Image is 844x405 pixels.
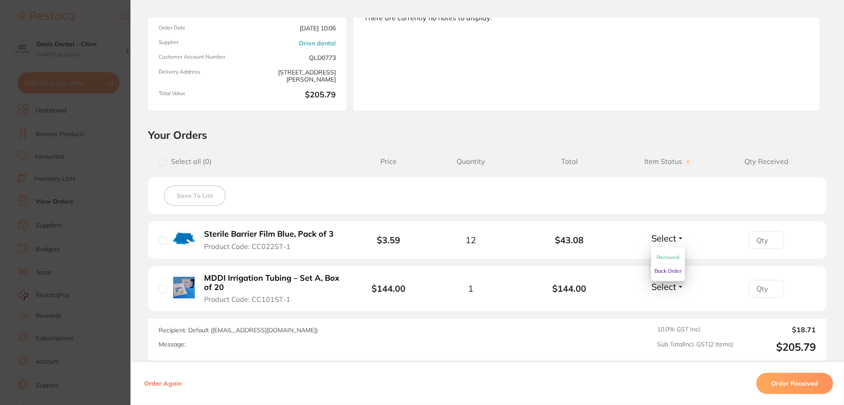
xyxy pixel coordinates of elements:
button: Save To List [164,186,226,206]
b: $144.00 [520,283,619,294]
span: Delivery Address [159,69,244,83]
span: QLD0773 [251,54,336,61]
div: There are currently no notes to display. [364,14,809,22]
span: Supplier [159,39,244,47]
button: Select [649,281,687,292]
span: 12 [465,235,476,245]
b: $43.08 [520,235,619,245]
input: Qty [749,231,784,249]
span: Sub Total Incl. GST ( 2 Items) [657,341,733,353]
span: Customer Account Number [159,54,244,61]
output: $18.71 [740,326,816,334]
button: Order Received [756,373,833,394]
span: Received [657,254,679,260]
span: [STREET_ADDRESS][PERSON_NAME] [251,69,336,83]
img: Sterile Barrier Film Blue, Pack of 3 [173,228,195,250]
button: Order Again [141,379,184,387]
b: Sterile Barrier Film Blue, Pack of 3 [204,230,334,239]
span: 10.0 % GST Incl. [657,326,733,334]
span: Price [356,157,421,166]
span: Total [520,157,619,166]
span: 1 [468,283,473,294]
span: Select [651,281,676,292]
span: Select all ( 0 ) [167,157,212,166]
span: Qty Received [717,157,816,166]
span: [DATE] 10:06 [251,25,336,32]
button: Sterile Barrier Film Blue, Pack of 3 Product Code: CC022ST-1 [201,229,343,251]
span: Order Date [159,25,244,32]
span: Recipient: Default ( [EMAIL_ADDRESS][DOMAIN_NAME] ) [159,326,318,334]
h2: Your Orders [148,128,826,141]
span: Item Status [619,157,718,166]
label: Message: [159,341,186,348]
button: Back Order [654,264,681,278]
span: Total Value [159,90,244,100]
button: Received [657,251,679,264]
img: MDDI Irrigation Tubing – Set A, Box of 20 [173,277,195,298]
button: MDDI Irrigation Tubing – Set A, Box of 20 Product Code: CC101ST-1 [201,273,343,304]
span: Back Order [654,268,681,274]
b: MDDI Irrigation Tubing – Set A, Box of 20 [204,274,340,292]
input: Qty [749,280,784,297]
b: $205.79 [251,90,336,100]
b: $144.00 [372,283,405,294]
output: $205.79 [740,341,816,353]
span: Product Code: CC101ST-1 [204,295,290,303]
span: Quantity [421,157,520,166]
button: Select [649,233,687,244]
a: Orien dental [299,40,336,47]
span: Select [651,233,676,244]
span: Product Code: CC022ST-1 [204,242,290,250]
b: $3.59 [377,234,400,245]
